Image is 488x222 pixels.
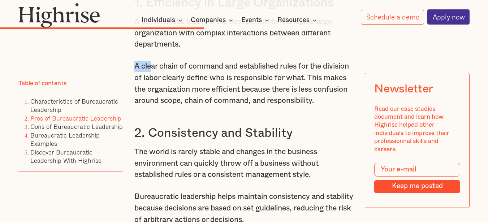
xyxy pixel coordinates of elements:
[134,126,354,141] h3: 2. Consistency and Stability
[30,130,100,148] a: Bureaucratic Leadership Examples
[427,9,470,25] a: Apply now
[374,180,460,193] input: Keep me posted
[142,16,175,25] div: Individuals
[30,96,118,114] a: Characteristics of Bureaucratic Leadership
[191,16,235,25] div: Companies
[241,16,262,25] div: Events
[191,16,226,25] div: Companies
[374,83,433,96] div: Newsletter
[30,113,121,123] a: Pros of Bureaucratic Leadership
[374,163,460,177] input: Your e-mail
[241,16,271,25] div: Events
[374,163,460,193] form: Modal Form
[142,16,185,25] div: Individuals
[18,3,100,27] img: Highrise logo
[18,80,66,88] div: Table of contents
[30,122,123,132] a: Cons of Bureaucratic Leadership
[277,16,310,25] div: Resources
[30,147,102,165] a: Discover Bureaucratic Leadership With Highrise
[134,16,354,50] p: A bureaucratic leader is the best person to manage a large organization with complex interactions...
[134,146,354,180] p: The world is rarely stable and changes in the business environment can quickly throw off a busine...
[277,16,319,25] div: Resources
[361,10,424,25] a: Schedule a demo
[374,105,460,154] div: Read our case studies document and learn how Highrise helped other individuals to improve their p...
[134,61,354,106] p: A clear chain of command and established rules for the division of labor clearly define who is re...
